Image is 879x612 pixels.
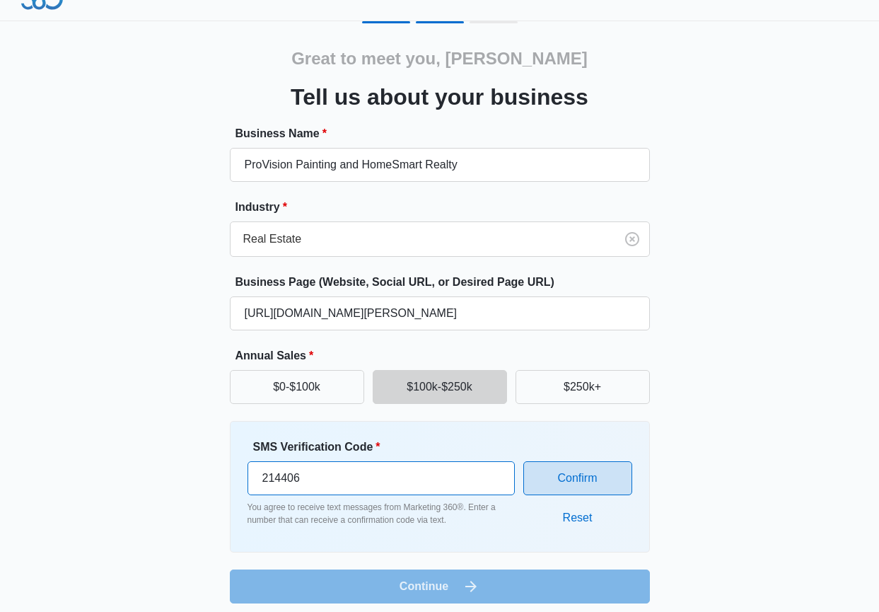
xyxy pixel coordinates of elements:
label: SMS Verification Code [253,439,520,456]
button: $0-$100k [230,370,364,404]
p: You agree to receive text messages from Marketing 360®. Enter a number that can receive a confirm... [248,501,515,526]
label: Annual Sales [235,347,656,364]
label: Business Page (Website, Social URL, or Desired Page URL) [235,274,656,291]
input: Enter verification code [248,461,515,495]
button: $100k-$250k [373,370,507,404]
label: Industry [235,199,656,216]
input: e.g. Jane's Plumbing [230,148,650,182]
label: Business Name [235,125,656,142]
button: $250k+ [516,370,650,404]
input: e.g. janesplumbing.com [230,296,650,330]
h2: Great to meet you, [PERSON_NAME] [291,46,588,71]
button: Confirm [523,461,632,495]
button: Reset [549,501,607,535]
button: Clear [621,228,644,250]
h3: Tell us about your business [291,80,588,114]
